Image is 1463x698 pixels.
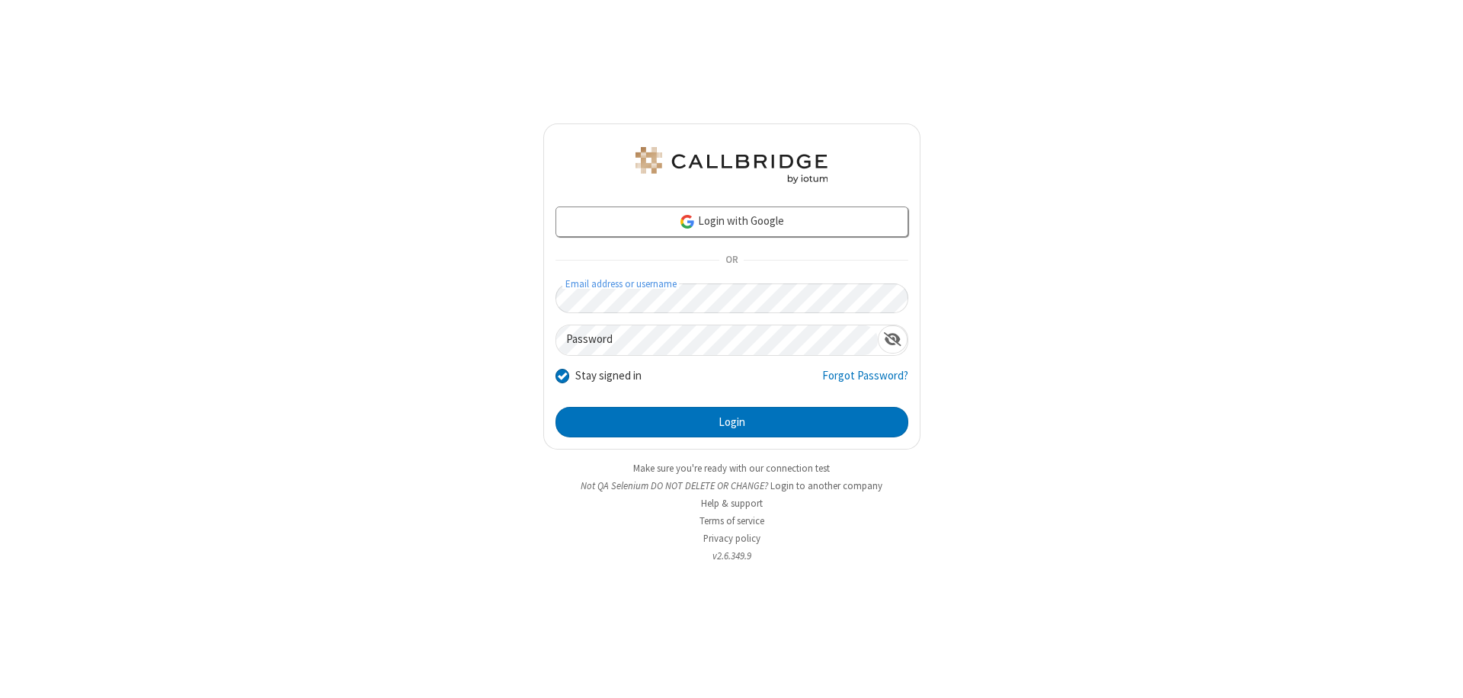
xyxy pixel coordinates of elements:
img: google-icon.png [679,213,696,230]
a: Make sure you're ready with our connection test [633,462,830,475]
img: QA Selenium DO NOT DELETE OR CHANGE [632,147,831,184]
a: Privacy policy [703,532,760,545]
li: v2.6.349.9 [543,549,920,563]
button: Login to another company [770,479,882,493]
a: Help & support [701,497,763,510]
label: Stay signed in [575,367,642,385]
li: Not QA Selenium DO NOT DELETE OR CHANGE? [543,479,920,493]
button: Login [555,407,908,437]
input: Password [556,325,878,355]
a: Login with Google [555,207,908,237]
div: Show password [878,325,908,354]
a: Forgot Password? [822,367,908,396]
span: OR [719,250,744,271]
a: Terms of service [699,514,764,527]
input: Email address or username [555,283,908,313]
